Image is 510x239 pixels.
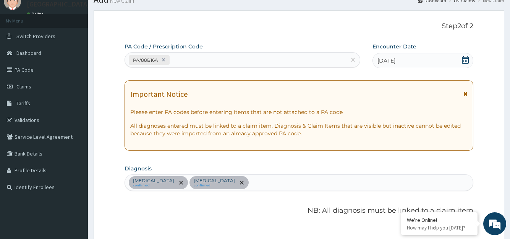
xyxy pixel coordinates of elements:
[407,225,472,231] p: How may I help you today?
[133,178,174,184] p: [MEDICAL_DATA]
[14,38,31,57] img: d_794563401_company_1708531726252_794563401
[131,56,159,64] div: PA/88B16A
[372,43,416,50] label: Encounter Date
[194,184,235,188] small: confirmed
[27,11,45,17] a: Online
[377,57,395,64] span: [DATE]
[194,178,235,184] p: [MEDICAL_DATA]
[130,108,467,116] p: Please enter PA codes before entering items that are not attached to a PA code
[238,179,245,186] span: remove selection option
[130,90,188,98] h1: Important Notice
[125,165,152,172] label: Diagnosis
[16,83,31,90] span: Claims
[16,33,55,40] span: Switch Providers
[27,1,90,8] p: [GEOGRAPHIC_DATA]
[4,159,146,185] textarea: Type your message and hit 'Enter'
[125,206,473,216] p: NB: All diagnosis must be linked to a claim item
[40,43,128,53] div: Chat with us now
[44,71,105,148] span: We're online!
[16,100,30,107] span: Tariffs
[125,43,203,50] label: PA Code / Prescription Code
[125,22,473,30] p: Step 2 of 2
[130,122,467,137] p: All diagnoses entered must be linked to a claim item. Diagnosis & Claim Items that are visible bu...
[133,184,174,188] small: confirmed
[125,4,144,22] div: Minimize live chat window
[16,50,41,56] span: Dashboard
[178,179,185,186] span: remove selection option
[407,217,472,223] div: We're Online!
